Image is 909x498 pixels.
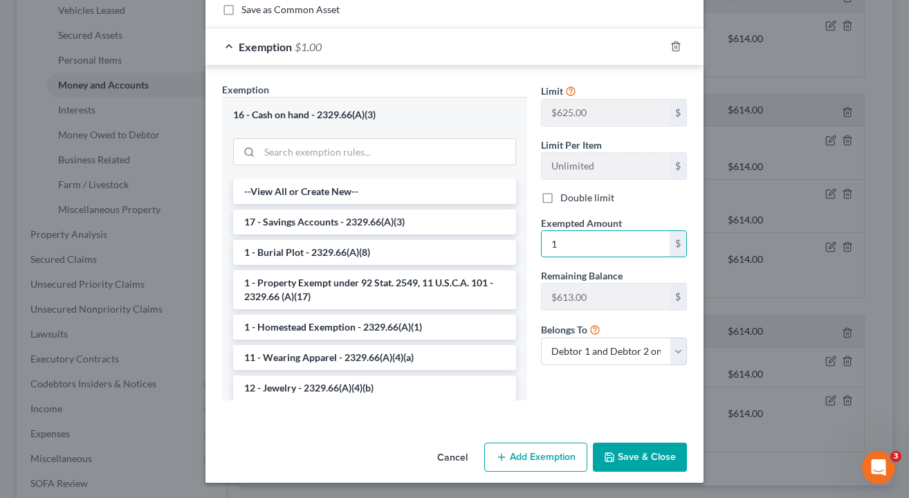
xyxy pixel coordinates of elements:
[890,451,901,462] span: 3
[295,40,322,53] span: $1.00
[233,315,516,340] li: 1 - Homestead Exemption - 2329.66(A)(1)
[426,444,479,472] button: Cancel
[233,109,516,122] div: 16 - Cash on hand - 2329.66(A)(3)
[670,231,686,257] div: $
[542,231,670,257] input: 0.00
[233,179,516,204] li: --View All or Create New--
[222,84,269,95] span: Exemption
[233,345,516,370] li: 11 - Wearing Apparel - 2329.66(A)(4)(a)
[233,270,516,309] li: 1 - Property Exempt under 92 Stat. 2549, 11 U.S.C.A. 101 - 2329.66 (A)(17)
[541,138,602,152] label: Limit Per Item
[484,443,587,472] button: Add Exemption
[593,443,687,472] button: Save & Close
[541,85,563,97] span: Limit
[862,451,895,484] iframe: Intercom live chat
[542,284,670,310] input: --
[670,100,686,126] div: $
[541,217,622,229] span: Exempted Amount
[239,40,292,53] span: Exemption
[233,240,516,265] li: 1 - Burial Plot - 2329.66(A)(8)
[560,191,614,205] label: Double limit
[541,268,623,283] label: Remaining Balance
[233,376,516,400] li: 12 - Jewelry - 2329.66(A)(4)(b)
[542,153,670,179] input: --
[233,210,516,234] li: 17 - Savings Accounts - 2329.66(A)(3)
[541,324,587,335] span: Belongs To
[670,153,686,179] div: $
[241,3,340,17] label: Save as Common Asset
[542,100,670,126] input: --
[670,284,686,310] div: $
[259,139,515,165] input: Search exemption rules...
